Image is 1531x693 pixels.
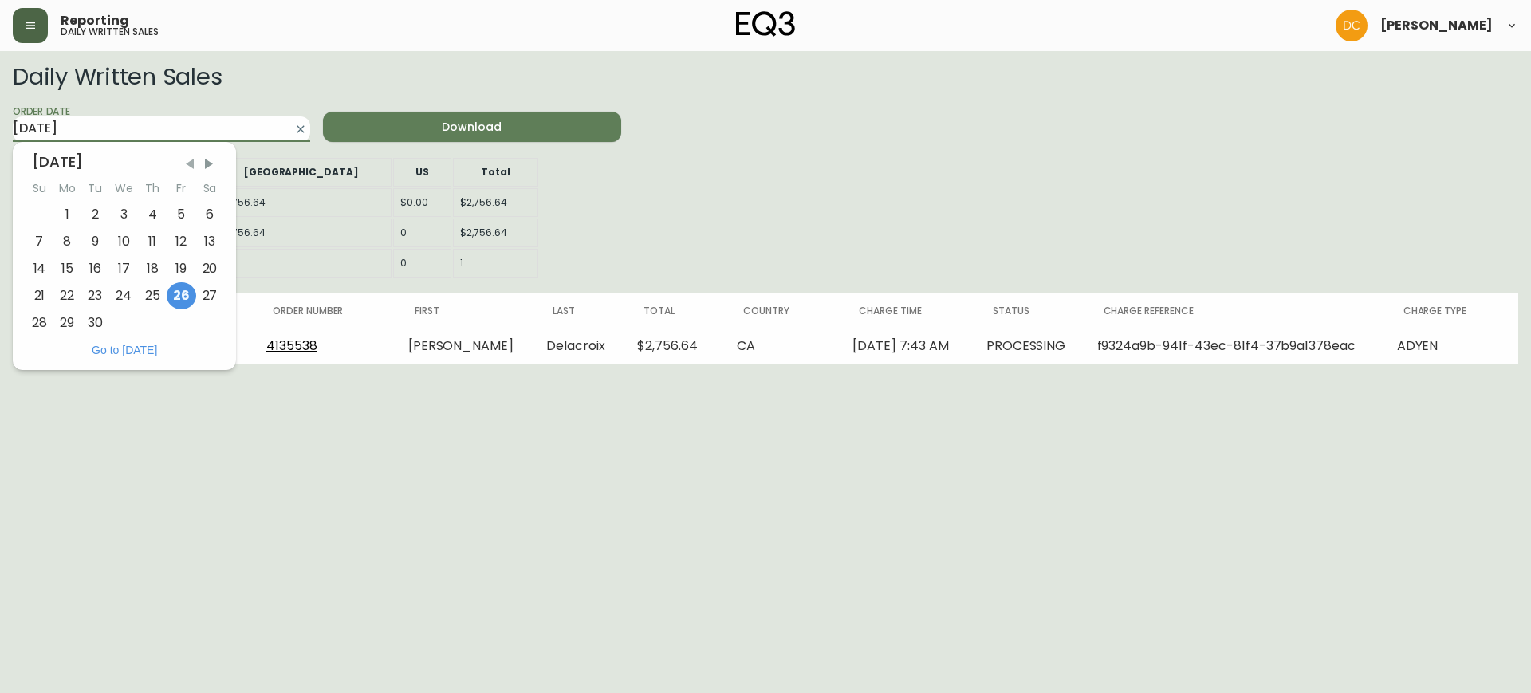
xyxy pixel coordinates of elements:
[211,158,392,187] th: [GEOGRAPHIC_DATA]
[840,329,973,364] td: [DATE] 7:43 AM
[176,180,186,196] abbr: Friday
[323,112,620,142] button: Download
[201,156,217,172] span: Next Month
[266,337,317,355] a: 4135538
[81,228,109,255] div: Tue Sep 09 2025
[109,228,139,255] div: Wed Sep 10 2025
[33,180,46,196] abbr: Sunday
[211,249,392,278] td: 1
[203,180,217,196] abbr: Saturday
[53,228,81,255] div: Mon Sep 08 2025
[736,11,795,37] img: logo
[13,64,931,89] h2: Daily Written Sales
[167,282,196,309] div: Fri Sep 26 2025
[81,282,109,309] div: Tue Sep 23 2025
[167,255,196,282] div: Fri Sep 19 2025
[115,180,133,196] abbr: Wednesday
[109,282,139,309] div: Wed Sep 24 2025
[139,228,167,255] div: Thu Sep 11 2025
[396,293,533,329] th: First
[59,180,76,196] abbr: Monday
[393,158,451,187] th: US
[1384,293,1518,329] th: Charge Type
[26,228,53,255] div: Sun Sep 07 2025
[393,188,451,217] td: $0.00
[1084,293,1384,329] th: Charge Reference
[53,201,81,228] div: Mon Sep 01 2025
[87,343,162,357] button: Go to Today
[13,116,285,142] input: mm/dd/yyyy
[81,201,109,228] div: Tue Sep 02 2025
[1084,329,1384,364] td: f9324a9b-941f-43ec-81f4-37b9a1378eac
[393,249,451,278] td: 0
[26,255,53,282] div: Sun Sep 14 2025
[453,219,538,247] td: $2,756.64
[1336,10,1368,41] img: 7eb451d6983258353faa3212700b340b
[211,188,392,217] td: $2,756.64
[211,219,392,247] td: $2,756.64
[53,255,81,282] div: Mon Sep 15 2025
[533,329,624,364] td: Delacroix
[724,293,840,329] th: Country
[61,27,159,37] h5: daily written sales
[393,219,451,247] td: 0
[26,282,53,309] div: Sun Sep 21 2025
[453,158,538,187] th: Total
[533,293,624,329] th: Last
[1384,329,1518,364] td: ADYEN
[336,117,608,137] span: Download
[167,228,196,255] div: Fri Sep 12 2025
[139,255,167,282] div: Thu Sep 18 2025
[26,309,53,337] div: Sun Sep 28 2025
[196,255,224,282] div: Sat Sep 20 2025
[196,282,224,309] div: Sat Sep 27 2025
[624,293,724,329] th: Total
[196,201,224,228] div: Sat Sep 06 2025
[254,293,396,329] th: Order Number
[109,255,139,282] div: Wed Sep 17 2025
[182,156,198,172] span: Previous Month
[1380,19,1493,32] span: [PERSON_NAME]
[167,201,196,228] div: Fri Sep 05 2025
[32,155,217,169] div: [DATE]
[453,188,538,217] td: $2,756.64
[109,201,139,228] div: Wed Sep 03 2025
[145,180,159,196] abbr: Thursday
[53,282,81,309] div: Mon Sep 22 2025
[724,329,840,364] td: CA
[974,329,1084,364] td: PROCESSING
[974,293,1084,329] th: Status
[453,249,538,278] td: 1
[81,309,109,337] div: Tue Sep 30 2025
[624,329,724,364] td: $2,756.64
[88,180,102,196] abbr: Tuesday
[840,293,973,329] th: Charge Time
[53,309,81,337] div: Mon Sep 29 2025
[61,14,129,27] span: Reporting
[81,255,109,282] div: Tue Sep 16 2025
[196,228,224,255] div: Sat Sep 13 2025
[139,201,167,228] div: Thu Sep 04 2025
[139,282,167,309] div: Thu Sep 25 2025
[396,329,533,364] td: [PERSON_NAME]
